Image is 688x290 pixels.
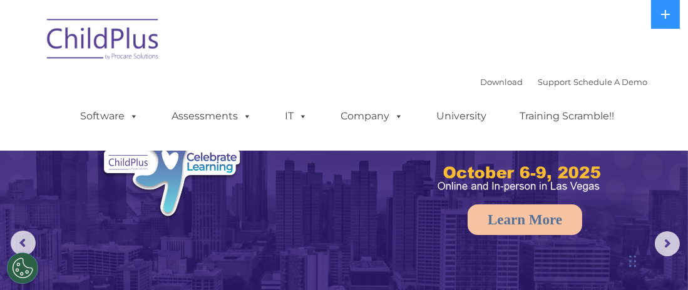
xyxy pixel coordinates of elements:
[424,104,500,129] a: University
[468,204,582,235] a: Learn More
[574,77,648,87] a: Schedule A Demo
[41,10,166,72] img: ChildPlus by Procare Solutions
[329,104,416,129] a: Company
[629,242,637,280] div: Drag
[508,104,627,129] a: Training Scramble!!
[481,77,648,87] font: |
[7,252,38,284] button: Cookies Settings
[538,77,572,87] a: Support
[68,104,151,129] a: Software
[160,104,265,129] a: Assessments
[481,77,523,87] a: Download
[484,155,688,290] iframe: Chat Widget
[273,104,321,129] a: IT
